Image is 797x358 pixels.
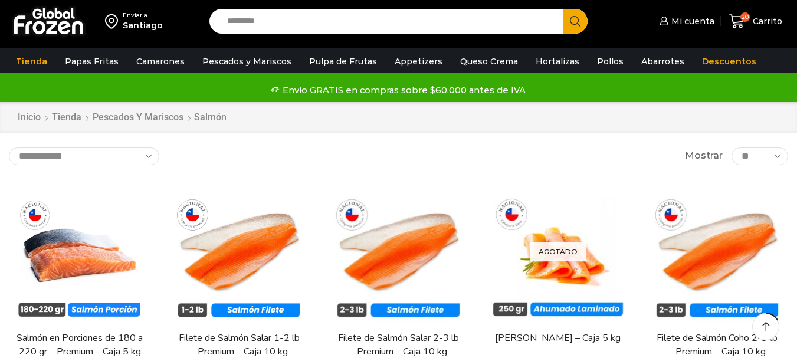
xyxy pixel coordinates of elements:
select: Pedido de la tienda [9,147,159,165]
div: Enviar a [123,11,163,19]
span: Mi cuenta [668,15,714,27]
a: Pescados y Mariscos [92,111,184,124]
a: Pescados y Mariscos [196,50,297,73]
a: 20 Carrito [726,8,785,35]
a: Inicio [17,111,41,124]
span: Carrito [750,15,782,27]
a: Camarones [130,50,191,73]
a: Abarrotes [635,50,690,73]
p: Agotado [530,242,586,261]
span: Mostrar [685,149,723,163]
a: [PERSON_NAME] – Caja 5 kg [494,331,622,345]
span: 20 [740,12,750,22]
h1: Salmón [194,111,227,123]
nav: Breadcrumb [17,111,227,124]
a: Appetizers [389,50,448,73]
a: Tienda [51,111,82,124]
a: Papas Fritas [59,50,124,73]
a: Pollos [591,50,629,73]
a: Mi cuenta [657,9,714,33]
div: Santiago [123,19,163,31]
img: address-field-icon.svg [105,11,123,31]
a: Descuentos [696,50,762,73]
a: Queso Crema [454,50,524,73]
a: Hortalizas [530,50,585,73]
a: Tienda [10,50,53,73]
button: Search button [563,9,588,34]
a: Pulpa de Frutas [303,50,383,73]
